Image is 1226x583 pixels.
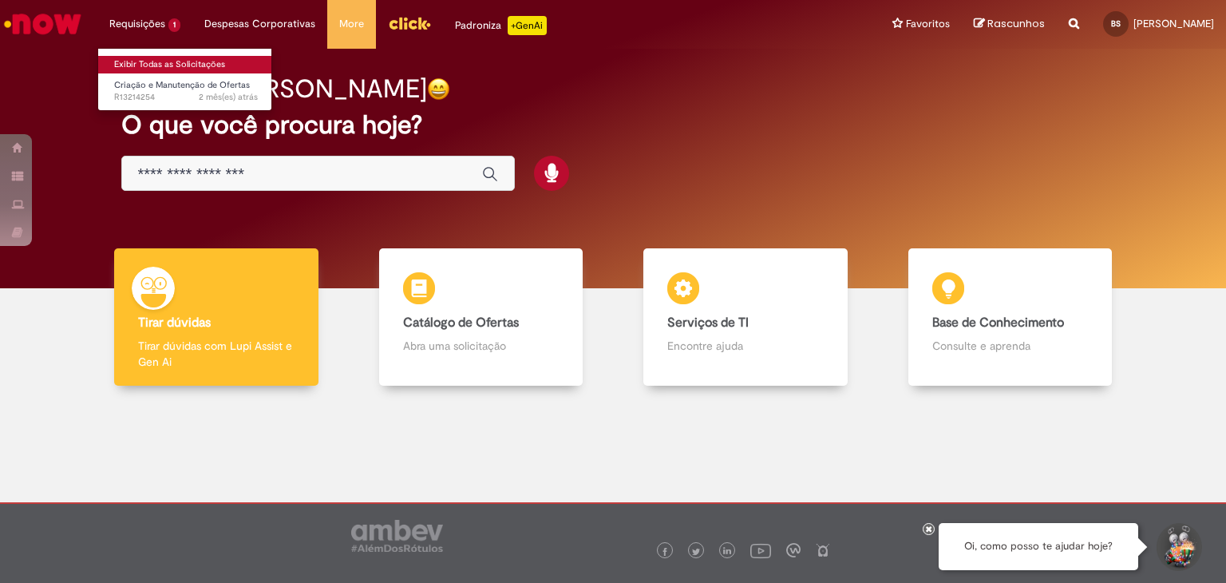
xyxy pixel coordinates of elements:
[98,56,274,73] a: Exibir Todas as Solicitações
[138,315,211,331] b: Tirar dúvidas
[932,315,1064,331] b: Base de Conhecimento
[692,548,700,556] img: logo_footer_twitter.png
[97,48,272,111] ul: Requisições
[786,543,801,557] img: logo_footer_workplace.png
[939,523,1138,570] div: Oi, como posso te ajudar hoje?
[199,91,258,103] time: 25/06/2025 14:45:31
[906,16,950,32] span: Favoritos
[1133,17,1214,30] span: [PERSON_NAME]
[121,111,1105,139] h2: O que você procura hoje?
[2,8,84,40] img: ServiceNow
[455,16,547,35] div: Padroniza
[667,338,824,354] p: Encontre ajuda
[121,75,427,103] h2: Bom dia, [PERSON_NAME]
[427,77,450,101] img: happy-face.png
[723,547,731,557] img: logo_footer_linkedin.png
[84,248,349,387] a: Tirar dúvidas Tirar dúvidas com Lupi Assist e Gen Ai
[168,18,180,32] span: 1
[114,79,250,91] span: Criação e Manutenção de Ofertas
[932,338,1089,354] p: Consulte e aprenda
[138,338,295,370] p: Tirar dúvidas com Lupi Assist e Gen Ai
[403,315,519,331] b: Catálogo de Ofertas
[351,520,443,552] img: logo_footer_ambev_rotulo_gray.png
[878,248,1143,387] a: Base de Conhecimento Consulte e aprenda
[750,540,771,561] img: logo_footer_youtube.png
[987,16,1045,31] span: Rascunhos
[114,91,258,104] span: R13214254
[508,16,547,35] p: +GenAi
[339,16,364,32] span: More
[667,315,749,331] b: Serviços de TI
[661,548,669,556] img: logo_footer_facebook.png
[204,16,315,32] span: Despesas Corporativas
[199,91,258,103] span: 2 mês(es) atrás
[109,16,165,32] span: Requisições
[816,543,830,557] img: logo_footer_naosei.png
[1111,18,1121,29] span: BS
[974,17,1045,32] a: Rascunhos
[349,248,614,387] a: Catálogo de Ofertas Abra uma solicitação
[403,338,560,354] p: Abra uma solicitação
[388,11,431,35] img: click_logo_yellow_360x200.png
[613,248,878,387] a: Serviços de TI Encontre ajuda
[1154,523,1202,571] button: Iniciar Conversa de Suporte
[98,77,274,106] a: Aberto R13214254 : Criação e Manutenção de Ofertas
